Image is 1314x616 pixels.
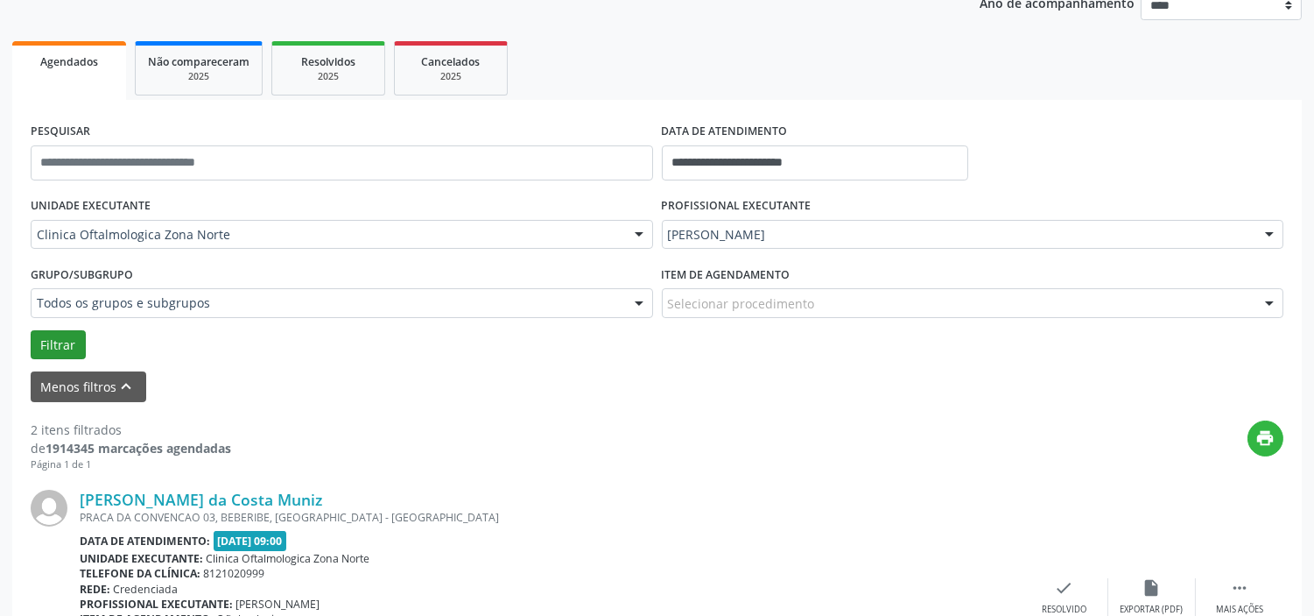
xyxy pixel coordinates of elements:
div: 2 itens filtrados [31,421,231,439]
i: check [1055,578,1074,598]
b: Telefone da clínica: [80,566,200,581]
i: insert_drive_file [1142,578,1162,598]
button: Filtrar [31,330,86,360]
button: print [1247,421,1283,457]
span: Não compareceram [148,54,249,69]
strong: 1914345 marcações agendadas [46,440,231,457]
div: Página 1 de 1 [31,457,231,472]
b: Profissional executante: [80,597,233,612]
div: 2025 [148,70,249,83]
div: 2025 [407,70,495,83]
span: Todos os grupos e subgrupos [37,294,617,312]
label: UNIDADE EXECUTANTE [31,193,151,220]
span: 8121020999 [204,566,265,581]
span: Cancelados [422,54,481,69]
span: Resolvidos [301,54,355,69]
i:  [1230,578,1249,598]
label: PROFISSIONAL EXECUTANTE [662,193,812,220]
span: Selecionar procedimento [668,294,815,313]
label: PESQUISAR [31,118,90,145]
label: Grupo/Subgrupo [31,261,133,288]
div: Resolvido [1042,604,1086,616]
i: keyboard_arrow_up [117,377,137,396]
span: [PERSON_NAME] [668,226,1248,244]
i: print [1256,428,1275,448]
div: Exportar (PDF) [1121,604,1184,616]
b: Data de atendimento: [80,534,210,549]
span: [DATE] 09:00 [214,531,287,551]
button: Menos filtroskeyboard_arrow_up [31,372,146,402]
span: Clinica Oftalmologica Zona Norte [207,551,370,566]
label: DATA DE ATENDIMENTO [662,118,788,145]
div: 2025 [285,70,372,83]
label: Item de agendamento [662,261,791,288]
div: de [31,439,231,457]
span: Clinica Oftalmologica Zona Norte [37,226,617,244]
b: Rede: [80,582,110,597]
span: Agendados [40,54,98,69]
img: img [31,490,67,527]
div: Mais ações [1216,604,1263,616]
a: [PERSON_NAME] da Costa Muniz [80,490,322,509]
div: PRACA DA CONVENCAO 03, BEBERIBE, [GEOGRAPHIC_DATA] - [GEOGRAPHIC_DATA] [80,510,1021,525]
b: Unidade executante: [80,551,203,566]
span: [PERSON_NAME] [236,597,320,612]
span: Credenciada [114,582,179,597]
